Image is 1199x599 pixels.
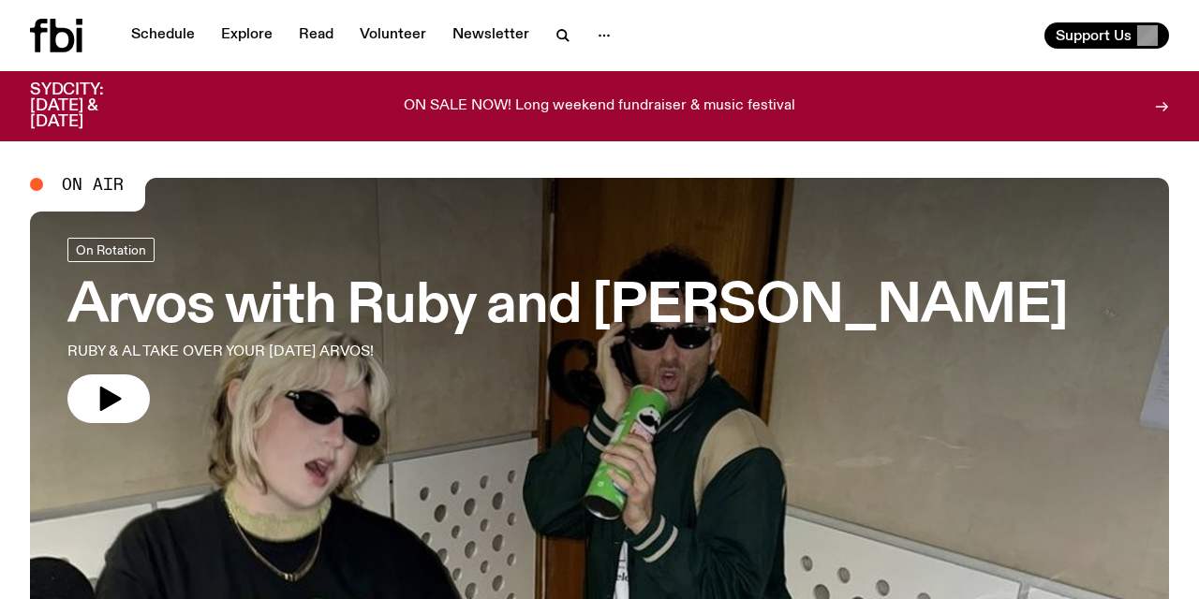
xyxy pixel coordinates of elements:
[1044,22,1169,49] button: Support Us
[30,82,150,130] h3: SYDCITY: [DATE] & [DATE]
[67,341,547,363] p: RUBY & AL TAKE OVER YOUR [DATE] ARVOS!
[67,238,155,262] a: On Rotation
[62,176,124,193] span: On Air
[120,22,206,49] a: Schedule
[67,238,1068,423] a: Arvos with Ruby and [PERSON_NAME]RUBY & AL TAKE OVER YOUR [DATE] ARVOS!
[404,98,795,115] p: ON SALE NOW! Long weekend fundraiser & music festival
[67,281,1068,333] h3: Arvos with Ruby and [PERSON_NAME]
[348,22,437,49] a: Volunteer
[76,242,146,256] span: On Rotation
[210,22,284,49] a: Explore
[441,22,540,49] a: Newsletter
[1056,27,1132,44] span: Support Us
[288,22,345,49] a: Read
